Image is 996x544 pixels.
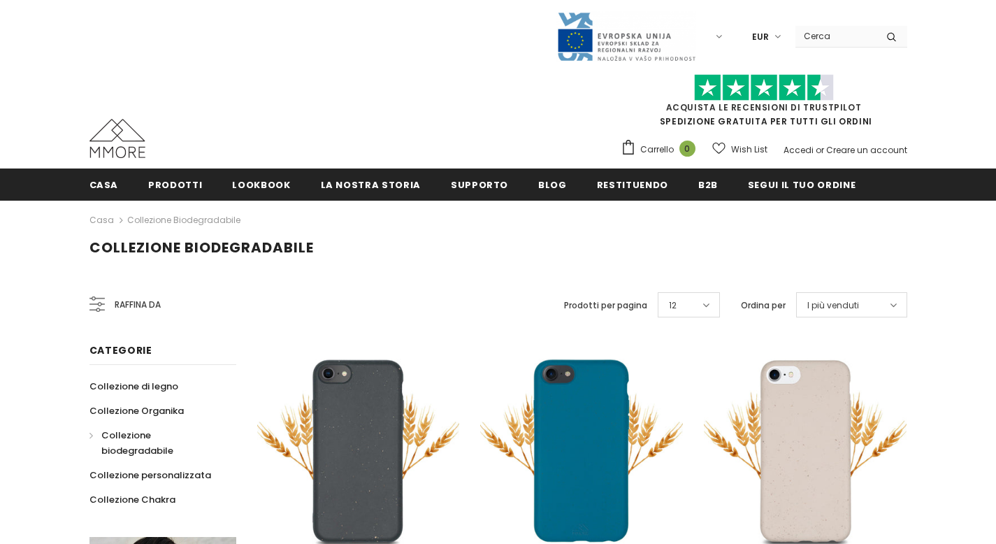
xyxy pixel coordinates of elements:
span: La nostra storia [321,178,421,192]
span: Categorie [89,343,152,357]
img: Javni Razpis [556,11,696,62]
a: Javni Razpis [556,30,696,42]
span: Collezione biodegradabile [89,238,314,257]
a: Collezione personalizzata [89,463,211,487]
a: La nostra storia [321,169,421,200]
span: Carrello [640,143,674,157]
span: Collezione personalizzata [89,468,211,482]
span: Wish List [731,143,767,157]
span: Restituendo [597,178,668,192]
span: Collezione biodegradabile [101,429,173,457]
a: Prodotti [148,169,202,200]
span: Segui il tuo ordine [748,178,856,192]
span: Blog [538,178,567,192]
span: Collezione Organika [89,404,184,417]
span: B2B [698,178,718,192]
a: Lookbook [232,169,290,200]
span: or [816,144,824,156]
a: B2B [698,169,718,200]
span: SPEDIZIONE GRATUITA PER TUTTI GLI ORDINI [621,80,907,127]
a: Collezione biodegradabile [127,214,240,226]
span: 12 [669,299,677,313]
a: Casa [89,169,119,200]
a: Collezione Chakra [89,487,175,512]
input: Search Site [795,26,876,46]
span: supporto [451,178,508,192]
span: 0 [679,141,695,157]
a: Restituendo [597,169,668,200]
span: Raffina da [115,297,161,313]
span: I più venduti [807,299,859,313]
a: supporto [451,169,508,200]
a: Segui il tuo ordine [748,169,856,200]
label: Ordina per [741,299,786,313]
span: Prodotti [148,178,202,192]
a: Casa [89,212,114,229]
span: Collezione di legno [89,380,178,393]
span: Lookbook [232,178,290,192]
img: Fidati di Pilot Stars [694,74,834,101]
label: Prodotti per pagina [564,299,647,313]
a: Collezione di legno [89,374,178,399]
a: Collezione biodegradabile [89,423,221,463]
a: Blog [538,169,567,200]
span: Collezione Chakra [89,493,175,506]
a: Carrello 0 [621,139,702,160]
a: Accedi [784,144,814,156]
span: EUR [752,30,769,44]
img: Casi MMORE [89,119,145,158]
a: Creare un account [826,144,907,156]
a: Acquista le recensioni di TrustPilot [666,101,862,113]
a: Collezione Organika [89,399,184,423]
span: Casa [89,178,119,192]
a: Wish List [712,137,767,162]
